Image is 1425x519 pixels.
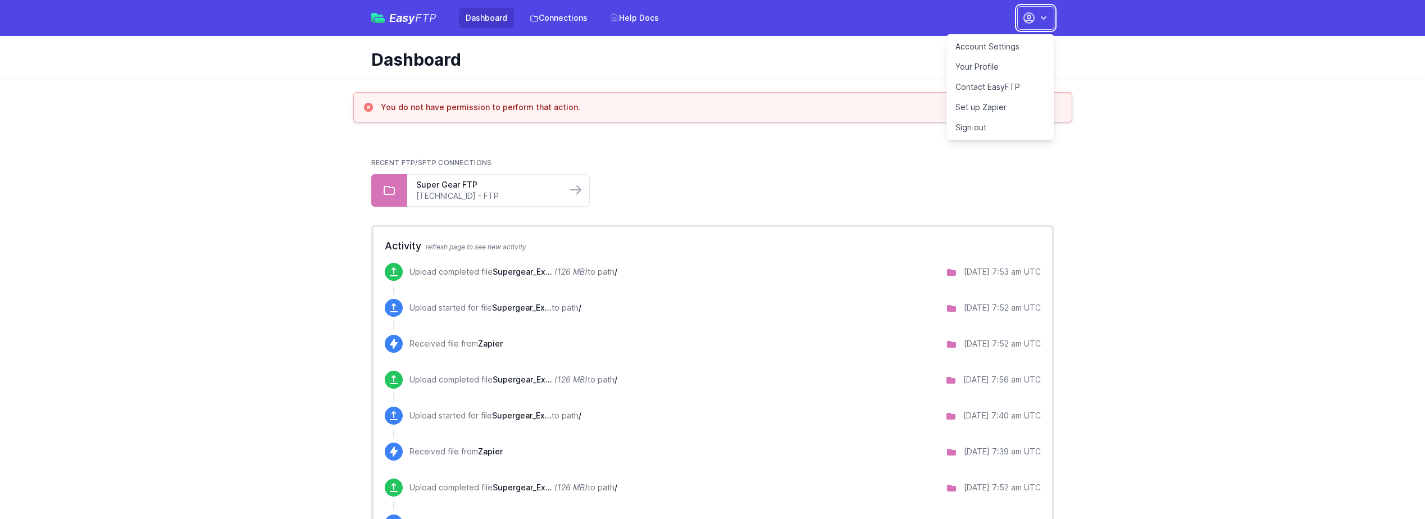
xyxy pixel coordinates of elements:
a: Connections [523,8,594,28]
span: Easy [389,12,436,24]
a: Help Docs [603,8,666,28]
div: [DATE] 7:52 am UTC [964,482,1041,493]
span: Zapier [478,447,503,456]
div: [DATE] 7:52 am UTC [964,338,1041,349]
div: [DATE] 7:40 am UTC [963,410,1041,421]
h1: Dashboard [371,49,1045,70]
div: [DATE] 7:56 am UTC [963,374,1041,385]
div: [DATE] 7:52 am UTC [964,302,1041,313]
i: (126 MB) [554,375,588,384]
span: refresh page to see new activity [426,243,526,251]
div: [DATE] 7:39 am UTC [964,446,1041,457]
a: Your Profile [946,57,1054,77]
span: / [614,267,617,276]
img: easyftp_logo.png [371,13,385,23]
p: Received file from [409,446,503,457]
a: Set up Zapier [946,97,1054,117]
span: FTP [415,11,436,25]
p: Received file from [409,338,503,349]
a: Dashboard [459,8,514,28]
span: / [579,303,581,312]
div: [DATE] 7:53 am UTC [964,266,1041,277]
a: Sign out [946,117,1054,138]
span: Supergear_Export.xml [492,411,552,420]
p: Upload started for file to path [409,302,581,313]
span: Zapier [478,339,503,348]
a: Super Gear FTP [416,179,558,190]
i: (126 MB) [554,482,588,492]
p: Upload completed file to path [409,482,617,493]
span: Supergear_Export.xml [492,303,552,312]
span: / [614,375,617,384]
span: Supergear_Export.xml [493,267,552,276]
h2: Recent FTP/SFTP Connections [371,158,1054,167]
i: (126 MB) [554,267,588,276]
span: Supergear_Export.xml [493,482,552,492]
p: Upload started for file to path [409,410,581,421]
a: [TECHNICAL_ID] - FTP [416,190,558,202]
span: Supergear_Export.xml [493,375,552,384]
a: Account Settings [946,37,1054,57]
iframe: Drift Widget Chat Controller [1369,463,1412,506]
span: / [579,411,581,420]
a: Contact EasyFTP [946,77,1054,97]
h2: Activity [385,238,1041,254]
p: Upload completed file to path [409,374,617,385]
a: EasyFTP [371,12,436,24]
span: / [614,482,617,492]
p: Upload completed file to path [409,266,617,277]
h3: You do not have permission to perform that action. [381,102,580,113]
